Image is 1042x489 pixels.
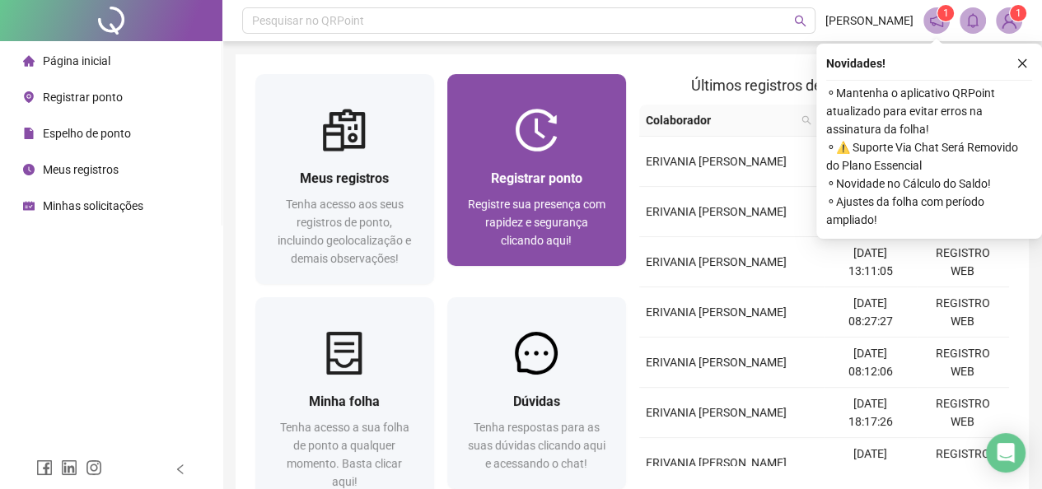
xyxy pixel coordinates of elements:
span: Página inicial [43,54,110,68]
span: ERIVANIA [PERSON_NAME] [646,305,787,319]
sup: Atualize o seu contato no menu Meus Dados [1010,5,1026,21]
span: ⚬ Ajustes da folha com período ampliado! [826,193,1032,229]
span: Registre sua presença com rapidez e segurança clicando aqui! [468,198,605,247]
td: REGISTRO WEB [917,338,1009,388]
td: REGISTRO WEB [917,287,1009,338]
span: Espelho de ponto [43,127,131,140]
span: close [1016,58,1028,69]
span: environment [23,91,35,103]
span: Novidades ! [826,54,885,72]
span: ERIVANIA [PERSON_NAME] [646,205,787,218]
span: Dúvidas [513,394,560,409]
span: ERIVANIA [PERSON_NAME] [646,155,787,168]
span: Meus registros [300,170,389,186]
span: ⚬ Novidade no Cálculo do Saldo! [826,175,1032,193]
span: [PERSON_NAME] [825,12,914,30]
td: [DATE] 13:11:05 [824,237,916,287]
span: ⚬ Mantenha o aplicativo QRPoint atualizado para evitar erros na assinatura da folha! [826,84,1032,138]
span: 1 [1016,7,1021,19]
td: REGISTRO WEB [917,388,1009,438]
span: linkedin [61,459,77,476]
td: REGISTRO WEB [917,438,1009,488]
span: Meus registros [43,163,119,176]
span: Últimos registros de ponto sincronizados [691,77,957,94]
span: Registrar ponto [43,91,123,104]
td: [DATE] 08:12:06 [824,338,916,388]
span: notification [929,13,944,28]
span: facebook [36,459,53,476]
span: ERIVANIA [PERSON_NAME] [646,456,787,469]
a: DúvidasTenha respostas para as suas dúvidas clicando aqui e acessando o chat! [447,297,626,489]
td: [DATE] 18:17:26 [824,388,916,438]
span: schedule [23,200,35,212]
span: left [175,463,186,475]
span: instagram [86,459,102,476]
span: Tenha respostas para as suas dúvidas clicando aqui e acessando o chat! [468,421,605,470]
span: ERIVANIA [PERSON_NAME] [646,255,787,268]
td: [DATE] 13:10:04 [824,438,916,488]
span: Minha folha [309,394,380,409]
td: [DATE] 08:27:27 [824,287,916,338]
span: 1 [943,7,949,19]
span: search [798,108,815,133]
span: Tenha acesso aos seus registros de ponto, incluindo geolocalização e demais observações! [278,198,411,265]
span: Minhas solicitações [43,199,143,212]
sup: 1 [937,5,954,21]
span: search [794,15,806,27]
span: ERIVANIA [PERSON_NAME] [646,406,787,419]
img: 71792 [997,8,1021,33]
span: ⚬ ⚠️ Suporte Via Chat Será Removido do Plano Essencial [826,138,1032,175]
span: file [23,128,35,139]
span: home [23,55,35,67]
td: REGISTRO WEB [917,237,1009,287]
span: Colaborador [646,111,795,129]
span: Tenha acesso a sua folha de ponto a qualquer momento. Basta clicar aqui! [280,421,409,488]
span: search [801,115,811,125]
span: Registrar ponto [491,170,582,186]
a: Registrar pontoRegistre sua presença com rapidez e segurança clicando aqui! [447,74,626,266]
div: Open Intercom Messenger [986,433,1026,473]
span: bell [965,13,980,28]
span: clock-circle [23,164,35,175]
span: ERIVANIA [PERSON_NAME] [646,356,787,369]
a: Meus registrosTenha acesso aos seus registros de ponto, incluindo geolocalização e demais observa... [255,74,434,284]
